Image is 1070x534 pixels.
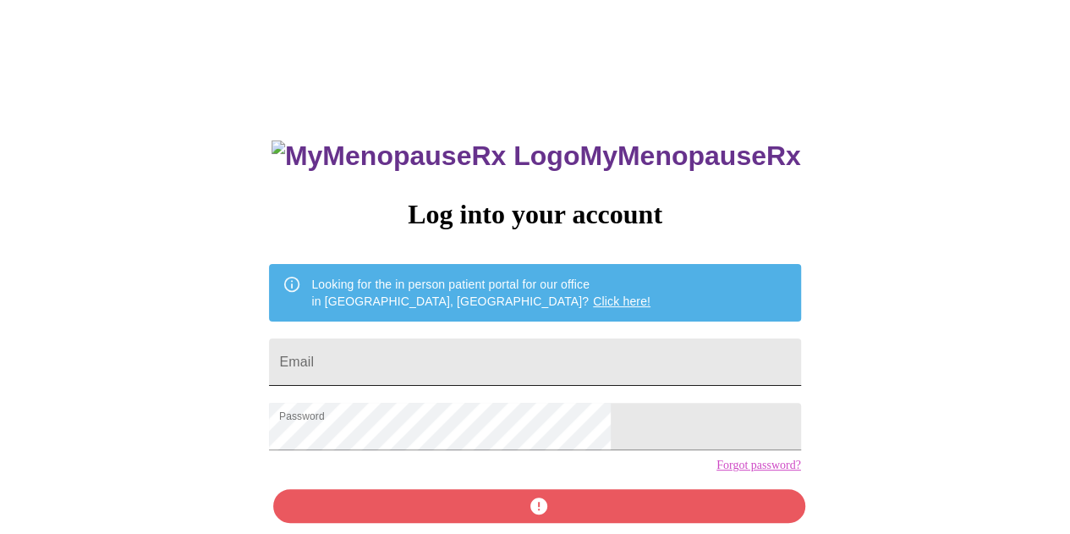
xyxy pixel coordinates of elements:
[272,140,801,172] h3: MyMenopauseRx
[716,459,801,472] a: Forgot password?
[593,295,650,308] a: Click here!
[311,269,650,317] div: Looking for the in person patient portal for our office in [GEOGRAPHIC_DATA], [GEOGRAPHIC_DATA]?
[269,199,800,230] h3: Log into your account
[272,140,579,172] img: MyMenopauseRx Logo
